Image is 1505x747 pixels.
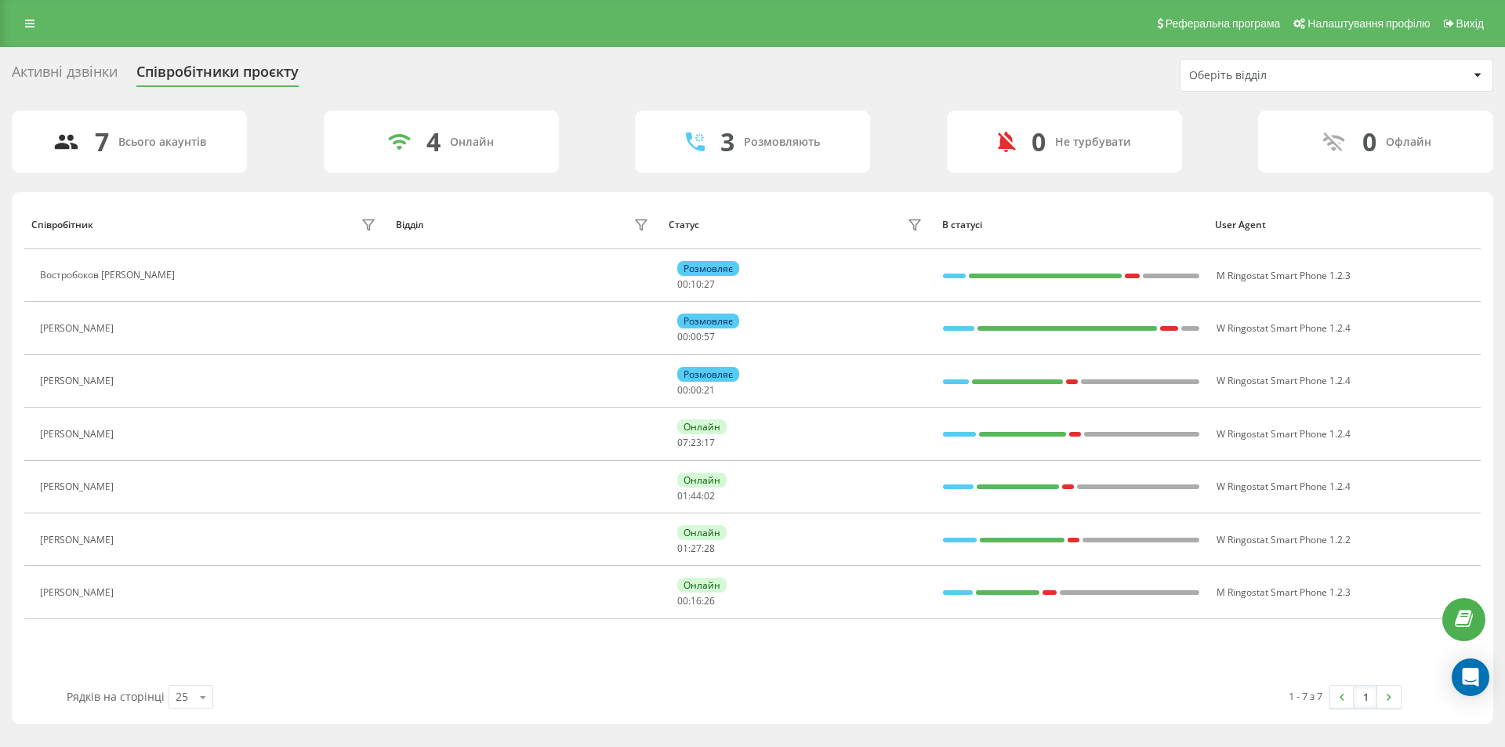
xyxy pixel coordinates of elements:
span: W Ringostat Smart Phone 1.2.4 [1217,321,1351,335]
div: 3 [720,127,734,157]
div: Офлайн [1386,136,1431,149]
div: Співробітник [31,219,93,230]
div: Онлайн [450,136,494,149]
div: Open Intercom Messenger [1452,658,1489,696]
span: 00 [677,330,688,343]
div: [PERSON_NAME] [40,535,118,546]
div: Розмовляє [677,261,739,276]
div: 4 [426,127,441,157]
div: User Agent [1215,219,1474,230]
div: : : [677,279,715,290]
span: 44 [691,489,702,502]
span: 26 [704,594,715,607]
div: Статус [669,219,699,230]
div: В статусі [942,219,1201,230]
span: 00 [691,330,702,343]
div: 0 [1032,127,1046,157]
span: 00 [677,383,688,397]
span: 10 [691,277,702,291]
span: 57 [704,330,715,343]
div: : : [677,491,715,502]
div: Не турбувати [1055,136,1131,149]
span: W Ringostat Smart Phone 1.2.2 [1217,533,1351,546]
div: Співробітники проєкту [136,63,299,88]
span: 17 [704,436,715,449]
div: Онлайн [677,525,727,540]
span: 00 [677,594,688,607]
span: 28 [704,542,715,555]
span: 00 [691,383,702,397]
div: : : [677,596,715,607]
span: 07 [677,436,688,449]
div: Всього акаунтів [118,136,206,149]
div: Онлайн [677,419,727,434]
span: Вихід [1456,17,1484,30]
div: Розмовляє [677,367,739,382]
div: 1 - 7 з 7 [1289,688,1322,704]
span: Рядків на сторінці [67,689,165,704]
span: 23 [691,436,702,449]
div: [PERSON_NAME] [40,481,118,492]
span: 16 [691,594,702,607]
div: : : [677,543,715,554]
div: 25 [176,689,188,705]
span: W Ringostat Smart Phone 1.2.4 [1217,480,1351,493]
span: 27 [691,542,702,555]
div: Востробоков [PERSON_NAME] [40,270,179,281]
span: Налаштування профілю [1307,17,1430,30]
span: 01 [677,542,688,555]
div: Активні дзвінки [12,63,118,88]
span: 00 [677,277,688,291]
span: 21 [704,383,715,397]
div: Оберіть відділ [1189,69,1376,82]
span: W Ringostat Smart Phone 1.2.4 [1217,427,1351,441]
span: Реферальна програма [1166,17,1281,30]
div: [PERSON_NAME] [40,323,118,334]
span: M Ringostat Smart Phone 1.2.3 [1217,269,1351,282]
div: [PERSON_NAME] [40,429,118,440]
div: Онлайн [677,473,727,488]
div: : : [677,385,715,396]
div: 7 [95,127,109,157]
div: Онлайн [677,578,727,593]
div: : : [677,332,715,343]
div: [PERSON_NAME] [40,587,118,598]
span: M Ringostat Smart Phone 1.2.3 [1217,586,1351,599]
span: 01 [677,489,688,502]
span: 27 [704,277,715,291]
div: : : [677,437,715,448]
span: W Ringostat Smart Phone 1.2.4 [1217,374,1351,387]
div: Відділ [396,219,423,230]
a: 1 [1354,686,1377,708]
div: 0 [1362,127,1376,157]
div: [PERSON_NAME] [40,375,118,386]
span: 02 [704,489,715,502]
div: Розмовляють [744,136,820,149]
div: Розмовляє [677,314,739,328]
